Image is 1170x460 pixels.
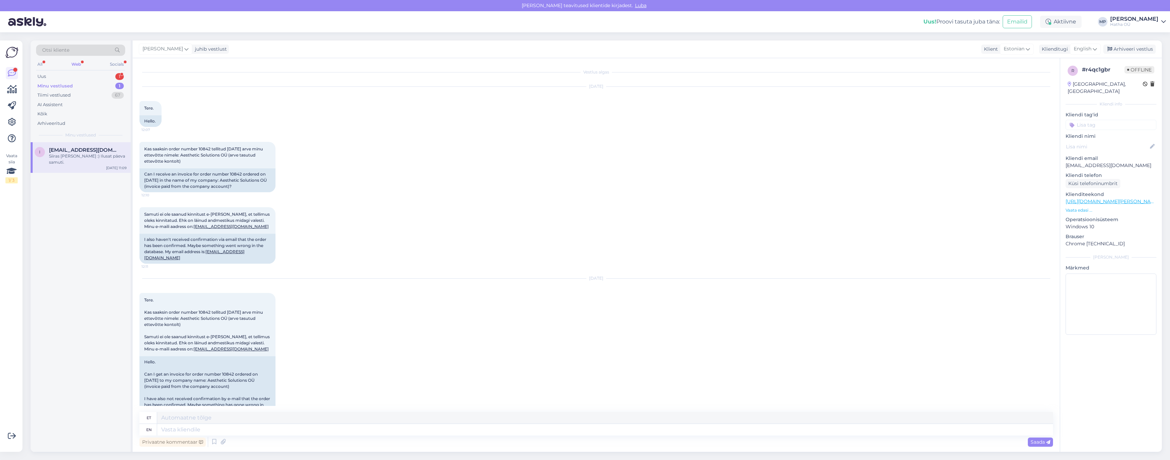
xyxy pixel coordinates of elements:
[36,60,44,69] div: All
[139,69,1053,75] div: Vestlus algas
[1066,223,1156,230] p: Windows 10
[1003,15,1032,28] button: Emailid
[146,424,152,436] div: en
[49,147,120,153] span: indrek.naagel@gmail.com
[923,18,936,25] b: Uus!
[49,153,127,165] div: Siiras [PERSON_NAME] :) Ilusat päeva samuti.
[1082,66,1124,74] div: # r4qc1gbr
[139,168,275,192] div: Can I receive an invoice for order number 10842 ordered on [DATE] in the name of my company: Aest...
[139,438,206,447] div: Privaatne kommentaar
[1066,133,1156,140] p: Kliendi nimi
[37,101,63,108] div: AI Assistent
[5,177,18,183] div: 1 / 3
[923,18,1000,26] div: Proovi tasuta juba täna:
[1066,172,1156,179] p: Kliendi telefon
[1066,162,1156,169] p: [EMAIL_ADDRESS][DOMAIN_NAME]
[1040,16,1082,28] div: Aktiivne
[1124,66,1154,73] span: Offline
[141,264,167,269] span: 12:11
[141,127,167,132] span: 12:07
[37,73,46,80] div: Uus
[1110,16,1158,22] div: [PERSON_NAME]
[1066,240,1156,247] p: Chrome [TECHNICAL_ID]
[42,47,69,54] span: Otsi kliente
[5,153,18,183] div: Vaata siia
[1066,179,1120,188] div: Küsi telefoninumbrit
[37,111,47,117] div: Kõik
[115,73,124,80] div: 1
[144,146,264,164] span: Kas saaksin order number 10842 tellitud [DATE] arve minu ettevõtte nimele: Aesthetic Solutions OÜ...
[194,224,269,229] a: [EMAIL_ADDRESS][DOMAIN_NAME]
[981,46,998,53] div: Klient
[1066,264,1156,272] p: Märkmed
[1110,16,1166,27] a: [PERSON_NAME]Hatha OÜ
[1103,45,1156,54] div: Arhiveeri vestlus
[70,60,82,69] div: Web
[1066,233,1156,240] p: Brauser
[1066,198,1159,204] a: [URL][DOMAIN_NAME][PERSON_NAME]
[1066,120,1156,130] input: Lisa tag
[194,346,269,351] a: [EMAIL_ADDRESS][DOMAIN_NAME]
[139,115,162,127] div: Hello.
[144,105,154,111] span: Tere.
[39,149,40,154] span: i
[1004,45,1024,53] span: Estonian
[1098,17,1107,27] div: MP
[1039,46,1068,53] div: Klienditugi
[139,234,275,264] div: I also haven't received confirmation via email that the order has been confirmed. Maybe something...
[141,193,167,198] span: 12:10
[112,92,124,99] div: 67
[115,83,124,89] div: 1
[633,2,649,9] span: Luba
[192,46,227,53] div: juhib vestlust
[144,212,271,229] span: Samuti ei ole saanud kinnitust e-[PERSON_NAME], et tellimus oleks kinnitatud. Ehk on läinud andme...
[1066,191,1156,198] p: Klienditeekond
[1066,207,1156,213] p: Vaata edasi ...
[37,120,65,127] div: Arhiveeritud
[1074,45,1091,53] span: English
[65,132,96,138] span: Minu vestlused
[108,60,125,69] div: Socials
[139,356,275,423] div: Hello. Can I get an invoice for order number 10842 ordered on [DATE] to my company name: Aestheti...
[144,297,271,351] span: Tere. Kas saaksin order number 10842 tellitud [DATE] arve minu ettevõtte nimele: Aesthetic Soluti...
[1066,111,1156,118] p: Kliendi tag'id
[1066,216,1156,223] p: Operatsioonisüsteem
[1110,22,1158,27] div: Hatha OÜ
[1066,155,1156,162] p: Kliendi email
[1071,68,1074,73] span: r
[147,412,151,424] div: et
[1068,81,1143,95] div: [GEOGRAPHIC_DATA], [GEOGRAPHIC_DATA]
[5,46,18,59] img: Askly Logo
[37,92,71,99] div: Tiimi vestlused
[139,275,1053,281] div: [DATE]
[1066,101,1156,107] div: Kliendi info
[1066,143,1149,150] input: Lisa nimi
[1066,254,1156,260] div: [PERSON_NAME]
[106,165,127,170] div: [DATE] 11:09
[37,83,73,89] div: Minu vestlused
[1031,439,1050,445] span: Saada
[143,45,183,53] span: [PERSON_NAME]
[139,83,1053,89] div: [DATE]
